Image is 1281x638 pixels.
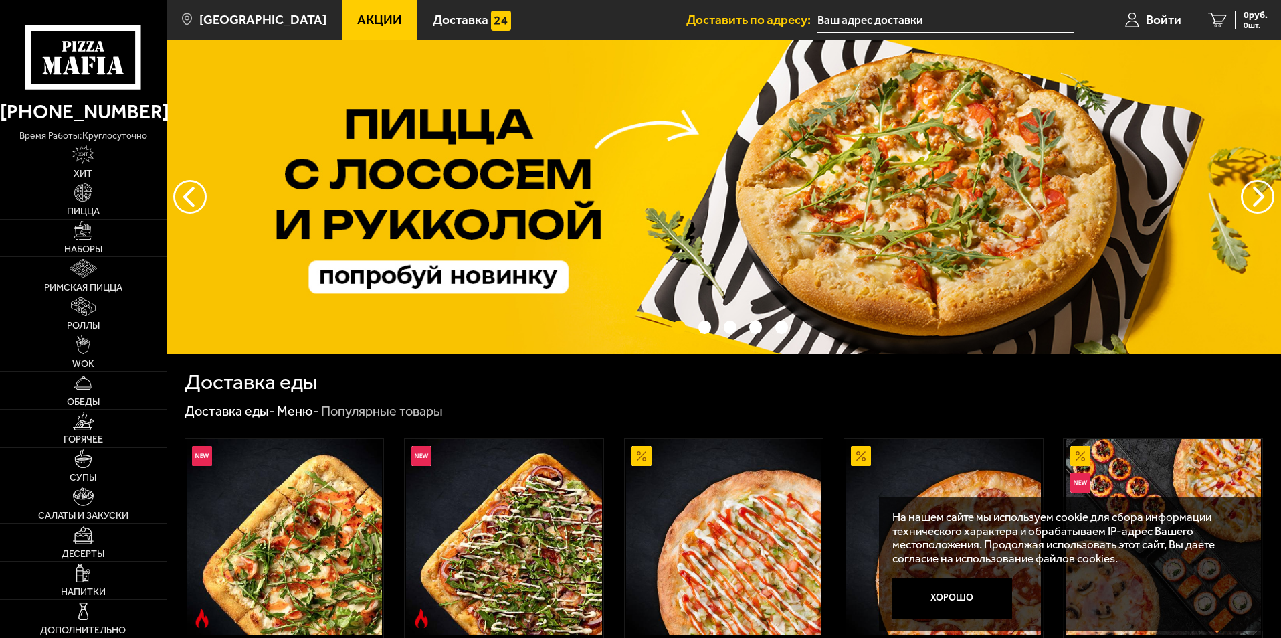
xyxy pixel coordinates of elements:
a: Меню- [277,403,319,419]
input: Ваш адрес доставки [817,8,1074,33]
img: Новинка [411,446,431,466]
button: точки переключения [749,321,762,333]
span: Акции [357,13,402,26]
span: Доставить по адресу: [686,13,817,26]
span: WOK [72,360,94,369]
span: Пицца [67,207,100,216]
a: АкционныйНовинкаВсё включено [1064,439,1262,635]
img: Акционный [851,446,871,466]
span: Хит [74,169,92,179]
span: Роллы [67,321,100,331]
a: АкционныйАль-Шам 25 см (тонкое тесто) [625,439,823,635]
img: 15daf4d41897b9f0e9f617042186c801.svg [491,11,511,31]
span: Горячее [64,435,103,445]
span: Супы [70,473,96,483]
img: Новинка [192,446,212,466]
span: Наборы [64,245,102,254]
span: [GEOGRAPHIC_DATA] [199,13,326,26]
img: Аль-Шам 25 см (тонкое тесто) [626,439,821,635]
span: Обеды [67,398,100,407]
span: Войти [1146,13,1181,26]
span: Десерты [62,550,104,559]
h1: Доставка еды [185,372,318,393]
a: АкционныйПепперони 25 см (толстое с сыром) [844,439,1043,635]
p: На нашем сайте мы используем cookie для сбора информации технического характера и обрабатываем IP... [892,510,1242,566]
span: 0 шт. [1244,21,1268,29]
span: Римская пицца [44,283,122,293]
a: Доставка еды- [185,403,275,419]
button: точки переключения [724,321,736,333]
img: Пепперони 25 см (толстое с сыром) [846,439,1041,635]
img: Акционный [631,446,652,466]
a: НовинкаОстрое блюдоРимская с креветками [185,439,384,635]
span: 0 руб. [1244,11,1268,20]
img: Римская с мясным ассорти [406,439,601,635]
div: Популярные товары [321,403,443,420]
img: Острое блюдо [192,609,212,629]
span: Напитки [61,588,106,597]
span: Дополнительно [40,626,126,635]
a: НовинкаОстрое блюдоРимская с мясным ассорти [405,439,603,635]
button: Хорошо [892,578,1013,619]
img: Всё включено [1066,439,1261,635]
button: предыдущий [1241,180,1274,214]
button: точки переключения [698,321,711,333]
span: Доставка [433,13,488,26]
img: Римская с креветками [187,439,382,635]
img: Акционный [1070,446,1090,466]
button: точки переключения [672,321,685,333]
img: Новинка [1070,473,1090,493]
img: Острое блюдо [411,609,431,629]
span: Салаты и закуски [38,511,128,521]
button: следующий [173,180,207,214]
button: точки переключения [775,321,788,333]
